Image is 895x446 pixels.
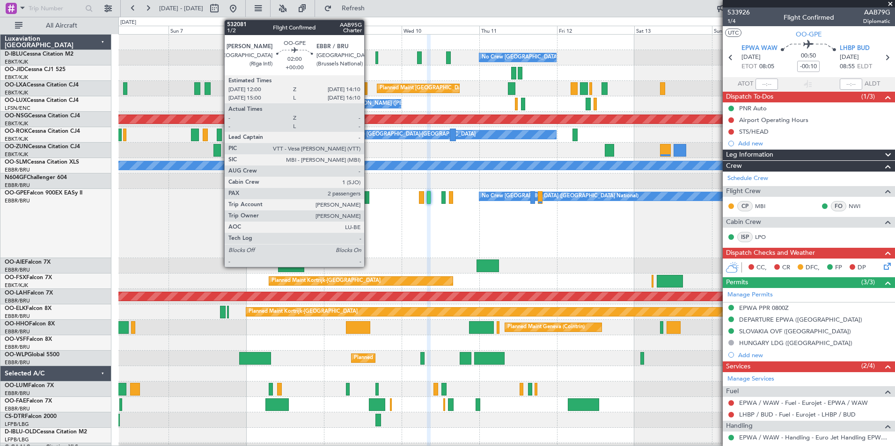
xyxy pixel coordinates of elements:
[5,98,79,103] a: OO-LUXCessna Citation CJ4
[5,282,28,289] a: EBKT/KJK
[739,327,851,335] div: SLOVAKIA OVF ([GEOGRAPHIC_DATA])
[739,128,769,136] div: STS/HEAD
[726,361,750,372] span: Services
[557,26,635,34] div: Fri 12
[5,290,27,296] span: OO-LAH
[738,351,890,359] div: Add new
[739,116,808,124] div: Airport Operating Hours
[5,166,30,173] a: EBBR/BRU
[5,390,30,397] a: EBBR/BRU
[759,62,774,72] span: 08:05
[5,352,28,358] span: OO-WLP
[726,186,761,197] span: Flight Crew
[5,383,28,388] span: OO-LUM
[835,263,842,273] span: FP
[741,44,778,53] span: EPWA WAW
[739,410,856,418] a: LHBP / BUD - Fuel - Eurojet - LHBP / BUD
[5,190,27,196] span: OO-GPE
[861,277,875,287] span: (3/3)
[726,248,815,259] span: Dispatch Checks and Weather
[5,74,28,81] a: EBKT/KJK
[5,113,28,119] span: OO-NSG
[29,1,82,15] input: Trip Number
[5,159,27,165] span: OO-SLM
[5,337,26,342] span: OO-VSF
[738,139,890,147] div: Add new
[5,398,26,404] span: OO-FAE
[169,26,246,34] div: Sun 7
[324,26,402,34] div: Tue 9
[739,304,789,312] div: EPWA PPR 0800Z
[739,399,868,407] a: EPWA / WAW - Fuel - Eurojet - EPWA / WAW
[320,1,376,16] button: Refresh
[507,320,585,334] div: Planned Maint Geneva (Cointrin)
[727,7,750,17] span: 533926
[5,297,30,304] a: EBBR/BRU
[5,190,82,196] a: OO-GPEFalcon 900EX EASy II
[5,129,28,134] span: OO-ROK
[755,202,776,210] a: MBI
[5,421,29,428] a: LFPB/LBG
[5,82,79,88] a: OO-LXACessna Citation CJ4
[5,306,26,311] span: OO-ELK
[326,97,439,111] div: No Crew [PERSON_NAME] ([PERSON_NAME])
[849,202,870,210] a: NWI
[806,263,820,273] span: DFC,
[858,263,866,273] span: DP
[756,79,778,90] input: --:--
[5,51,73,57] a: D-IBLUCessna Citation M2
[741,53,761,62] span: [DATE]
[5,429,87,435] a: D-IBLU-OLDCessna Citation M2
[840,53,859,62] span: [DATE]
[801,51,816,61] span: 00:50
[5,159,79,165] a: OO-SLMCessna Citation XLS
[784,13,834,22] div: Flight Confirmed
[739,316,862,324] div: DEPARTURE EPWA ([GEOGRAPHIC_DATA])
[726,217,761,228] span: Cabin Crew
[5,67,66,72] a: OO-JIDCessna CJ1 525
[479,26,557,34] div: Thu 11
[5,414,57,419] a: CS-DTRFalcon 2000
[10,18,102,33] button: All Aircraft
[482,189,638,203] div: No Crew [GEOGRAPHIC_DATA] ([GEOGRAPHIC_DATA] National)
[840,62,855,72] span: 08:55
[5,398,52,404] a: OO-FAEFalcon 7X
[5,259,25,265] span: OO-AIE
[5,328,30,335] a: EBBR/BRU
[755,233,776,241] a: LPO
[246,26,324,34] div: Mon 8
[5,352,59,358] a: OO-WLPGlobal 5500
[402,26,479,34] div: Wed 10
[861,92,875,101] span: (1/3)
[5,82,27,88] span: OO-LXA
[863,7,890,17] span: AAB79G
[725,29,741,37] button: UTC
[5,414,25,419] span: CS-DTR
[726,421,753,432] span: Handling
[5,266,30,273] a: EBBR/BRU
[354,351,421,365] div: Planned Maint Milan (Linate)
[634,26,712,34] div: Sat 13
[5,321,55,327] a: OO-HHOFalcon 8X
[24,22,99,29] span: All Aircraft
[5,129,80,134] a: OO-ROKCessna Citation CJ4
[726,92,773,102] span: Dispatch To-Dos
[5,383,54,388] a: OO-LUMFalcon 7X
[5,275,52,281] a: OO-FSXFalcon 7X
[5,259,51,265] a: OO-AIEFalcon 7X
[712,26,790,34] div: Sun 14
[5,120,28,127] a: EBKT/KJK
[727,17,750,25] span: 1/4
[5,306,51,311] a: OO-ELKFalcon 8X
[5,405,30,412] a: EBBR/BRU
[857,62,872,72] span: ELDT
[727,290,773,300] a: Manage Permits
[727,174,768,183] a: Schedule Crew
[831,201,846,211] div: FO
[271,274,381,288] div: Planned Maint Kortrijk-[GEOGRAPHIC_DATA]
[5,113,80,119] a: OO-NSGCessna Citation CJ4
[739,433,890,441] a: EPWA / WAW - Handling - Euro Jet Handling EPWA / WAW
[249,305,358,319] div: Planned Maint Kortrijk-[GEOGRAPHIC_DATA]
[796,29,822,39] span: OO-GPE
[726,386,739,397] span: Fuel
